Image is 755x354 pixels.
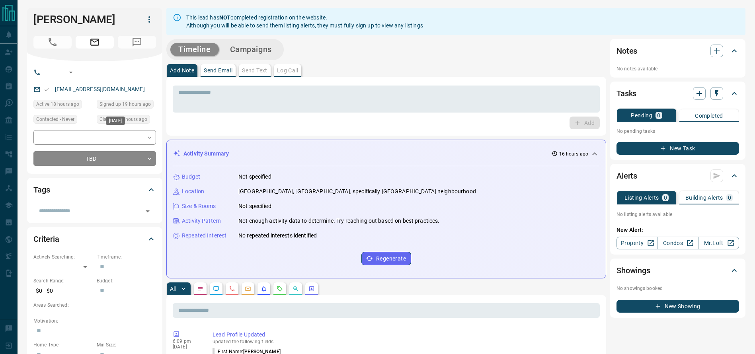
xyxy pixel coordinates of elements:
strong: NOT [219,14,230,21]
p: 0 [657,113,660,118]
p: Send Email [204,68,232,73]
p: All [170,286,176,292]
p: Search Range: [33,277,93,284]
button: New Task [616,142,739,155]
svg: Email Valid [44,87,49,92]
p: Add Note [170,68,194,73]
p: Completed [695,113,723,119]
h2: Tags [33,183,50,196]
p: No showings booked [616,285,739,292]
span: Active 18 hours ago [36,100,79,108]
p: No notes available [616,65,739,72]
p: Lead Profile Updated [213,331,597,339]
p: Not enough activity data to determine. Try reaching out based on best practices. [238,217,440,225]
h2: Notes [616,45,637,57]
p: No listing alerts available [616,211,739,218]
p: Areas Searched: [33,301,156,309]
p: Listing Alerts [624,195,659,200]
button: Campaigns [222,43,280,56]
svg: Opportunities [293,286,299,292]
p: Activity Pattern [182,217,221,225]
svg: Calls [229,286,235,292]
p: 6:09 pm [173,338,201,344]
button: Regenerate [361,252,411,265]
h2: Tasks [616,87,636,100]
p: No pending tasks [616,125,739,137]
h2: Criteria [33,233,59,245]
svg: Agent Actions [308,286,315,292]
p: Not specified [238,173,271,181]
p: [DATE] [173,344,201,350]
p: Pending [631,113,652,118]
a: Property [616,237,657,249]
p: [GEOGRAPHIC_DATA], [GEOGRAPHIC_DATA], specifically [GEOGRAPHIC_DATA] neighbourhood [238,187,476,196]
button: Timeline [170,43,219,56]
svg: Lead Browsing Activity [213,286,219,292]
svg: Emails [245,286,251,292]
p: 0 [664,195,667,200]
p: Size & Rooms [182,202,216,210]
span: Email [76,36,114,49]
div: Activity Summary16 hours ago [173,146,599,161]
p: updated the following fields: [213,339,597,344]
svg: Listing Alerts [261,286,267,292]
p: Building Alerts [685,195,723,200]
a: Mr.Loft [698,237,739,249]
p: Activity Summary [183,150,229,158]
a: [EMAIL_ADDRESS][DOMAIN_NAME] [55,86,145,92]
button: Open [66,68,76,77]
p: Budget [182,173,200,181]
div: Criteria [33,230,156,249]
div: Alerts [616,166,739,185]
p: Repeated Interest [182,231,226,240]
p: Home Type: [33,341,93,348]
h1: [PERSON_NAME] [33,13,131,26]
span: Contacted - Never [36,115,74,123]
svg: Requests [277,286,283,292]
p: Budget: [97,277,156,284]
p: Motivation: [33,317,156,325]
div: Tags [33,180,156,199]
div: Notes [616,41,739,60]
span: Claimed 18 hours ago [99,115,147,123]
p: No repeated interests identified [238,231,317,240]
button: Open [142,206,153,217]
div: Mon Sep 15 2025 [97,100,156,111]
a: Condos [657,237,698,249]
p: 0 [728,195,731,200]
button: New Showing [616,300,739,313]
h2: Showings [616,264,650,277]
p: 16 hours ago [559,150,588,158]
span: No Number [33,36,72,49]
p: Actively Searching: [33,253,93,261]
h2: Alerts [616,169,637,182]
p: New Alert: [616,226,739,234]
p: Min Size: [97,341,156,348]
div: Tasks [616,84,739,103]
span: No Number [118,36,156,49]
div: Mon Sep 15 2025 [97,115,156,126]
p: Not specified [238,202,271,210]
span: Signed up 19 hours ago [99,100,151,108]
div: This lead has completed registration on the website. Although you will be able to send them listi... [186,10,423,33]
p: Timeframe: [97,253,156,261]
div: TBD [33,151,156,166]
div: Mon Sep 15 2025 [33,100,93,111]
p: $0 - $0 [33,284,93,298]
p: Location [182,187,204,196]
div: Showings [616,261,739,280]
svg: Notes [197,286,203,292]
div: [DATE] [106,117,125,125]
